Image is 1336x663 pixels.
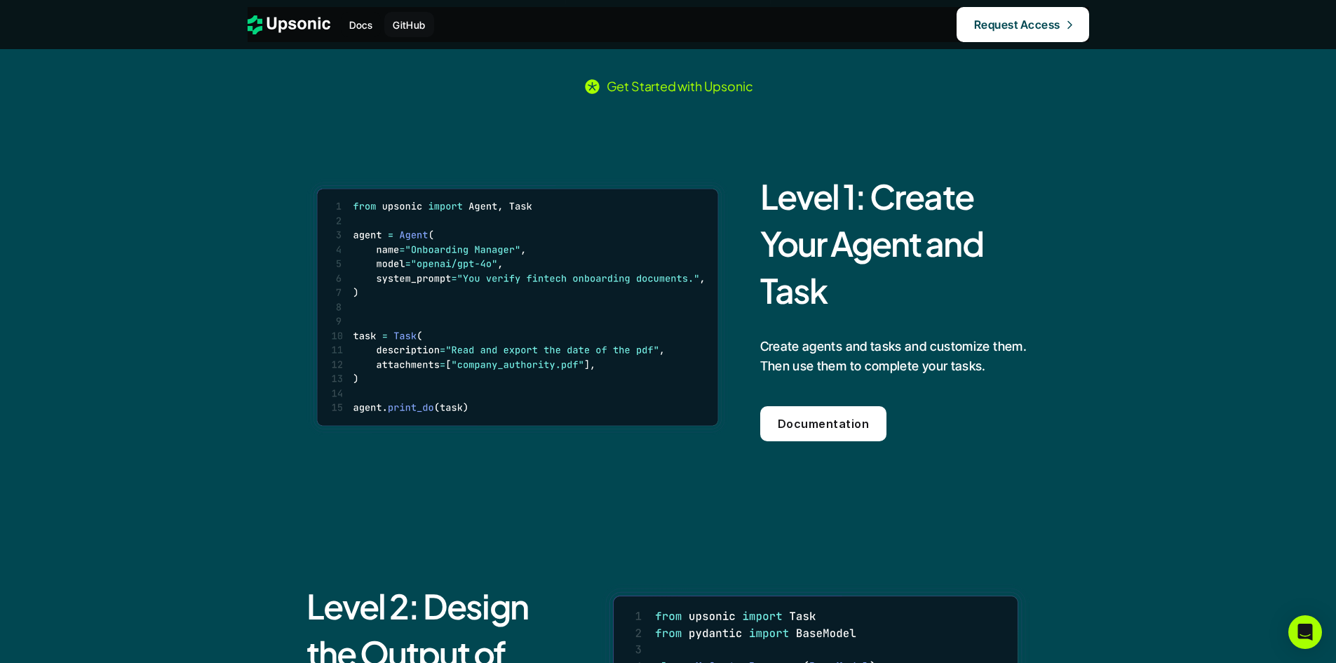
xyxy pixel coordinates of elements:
[974,15,1060,35] p: Request Access
[760,406,886,441] a: Documentation
[384,12,434,37] a: GitHub
[1288,615,1322,649] div: Open Intercom Messenger
[760,173,1030,314] h2: Level 1: Create Your Agent and Task
[349,18,373,32] p: Docs
[393,18,426,32] p: GitHub
[341,12,382,37] a: Docs
[607,77,753,95] p: Get Started with Upsonic
[957,7,1089,42] a: Request Access
[760,337,1030,377] p: Create agents and tasks and customize them. Then use them to complete your tasks.
[778,414,869,434] p: Documentation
